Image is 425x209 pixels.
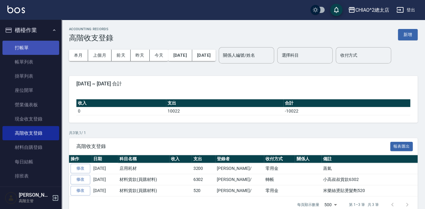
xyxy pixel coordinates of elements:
button: 昨天 [131,50,150,61]
img: Person [5,192,17,204]
td: 轉帳 [264,174,295,185]
td: 10022 [166,107,284,115]
a: 報表匯出 [390,143,413,149]
a: 打帳單 [2,41,59,55]
a: 排班表 [2,169,59,183]
a: 營業儀表板 [2,98,59,112]
a: 掛單列表 [2,69,59,83]
td: 3200 [192,163,215,174]
p: 每頁顯示數量 [297,202,319,207]
span: 高階收支登錄 [76,143,390,150]
td: [PERSON_NAME]/ [215,174,264,185]
button: 上個月 [88,50,111,61]
button: 報表匯出 [390,142,413,151]
button: 今天 [150,50,168,61]
td: 材料貨款(員購材料) [118,185,169,196]
a: 座位開單 [2,83,59,97]
button: 新增 [398,29,418,40]
img: Logo [7,6,25,13]
th: 支出 [166,99,284,107]
button: CHIAO^2總太店 [346,4,392,16]
button: [DATE] [192,50,216,61]
a: 新增 [398,31,418,37]
td: [PERSON_NAME]/ [215,185,264,196]
th: 操作 [69,155,92,163]
span: [DATE] ~ [DATE] 合計 [76,81,410,87]
button: 登出 [394,4,418,16]
th: 關係人 [295,155,322,163]
div: CHIAO^2總太店 [355,6,389,14]
th: 支出 [192,155,215,163]
a: 每日結帳 [2,155,59,169]
th: 收付方式 [264,155,295,163]
td: 材料貨款(員購材料) [118,174,169,185]
p: 高階主管 [19,198,50,204]
td: [PERSON_NAME]/ [215,163,264,174]
a: 現場電腦打卡 [2,183,59,197]
a: 修改 [71,175,90,184]
h2: ACCOUNTING RECORDS [69,27,113,31]
a: 高階收支登錄 [2,126,59,140]
td: -10022 [283,107,410,115]
td: 零用金 [264,163,295,174]
button: [DATE] [168,50,192,61]
button: 本月 [69,50,88,61]
td: 6302 [192,174,215,185]
h5: [PERSON_NAME] [19,192,50,198]
th: 科目名稱 [118,155,169,163]
th: 登錄者 [215,155,264,163]
p: 第 1–3 筆 共 3 筆 [349,202,379,207]
a: 修改 [71,186,90,195]
button: 櫃檯作業 [2,22,59,38]
a: 修改 [71,164,90,173]
a: 現金收支登錄 [2,112,59,126]
td: [DATE] [92,185,118,196]
td: 零用金 [264,185,295,196]
th: 收入 [169,155,192,163]
td: 店用耗材 [118,163,169,174]
th: 日期 [92,155,118,163]
td: 0 [76,107,166,115]
th: 合計 [283,99,410,107]
button: save [330,4,342,16]
th: 收入 [76,99,166,107]
a: 材料自購登錄 [2,140,59,154]
td: 520 [192,185,215,196]
p: 共 3 筆, 1 / 1 [69,130,418,136]
a: 帳單列表 [2,55,59,69]
button: 前天 [111,50,131,61]
td: [DATE] [92,174,118,185]
h3: 高階收支登錄 [69,34,113,42]
td: [DATE] [92,163,118,174]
